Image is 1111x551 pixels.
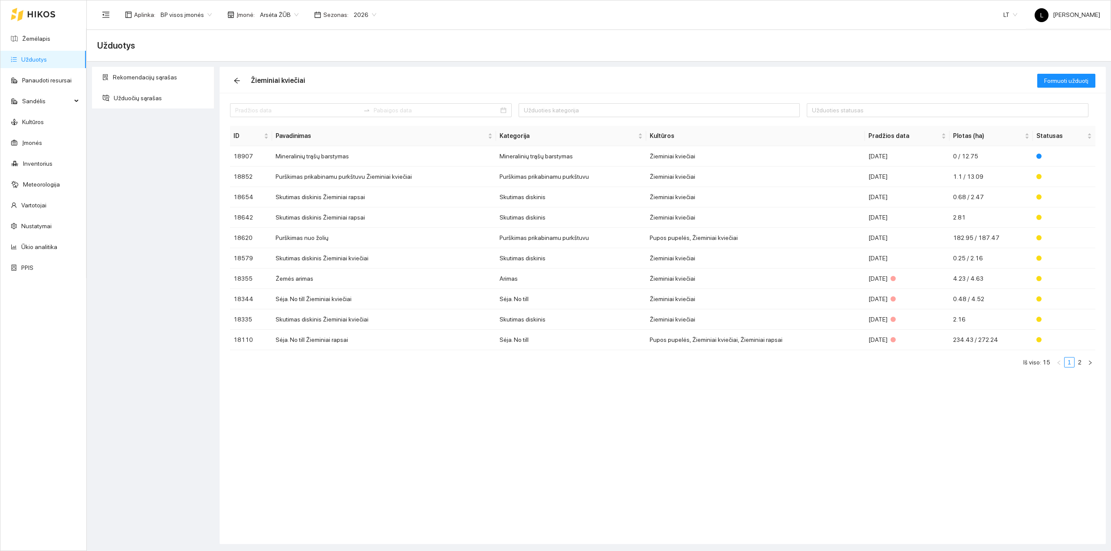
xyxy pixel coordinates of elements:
td: 18654 [230,187,272,207]
a: Meteorologija [23,181,60,188]
td: 18344 [230,289,272,309]
span: BP visos įmonės [161,8,212,21]
td: 18579 [230,248,272,269]
span: arrow-left [230,77,243,84]
a: 2 [1075,357,1085,367]
td: Sėja. No till Žieminiai kviečiai [272,289,496,309]
td: 18355 [230,269,272,289]
span: L [1040,8,1043,22]
span: menu-fold [102,11,110,19]
span: Rekomendacijų sąrašas [113,69,207,86]
td: 18642 [230,207,272,228]
span: Plotas (ha) [953,131,1023,141]
span: Įmonė : [237,10,255,20]
span: Pavadinimas [276,131,486,141]
span: 2026 [354,8,376,21]
a: Panaudoti resursai [22,77,72,84]
span: Užduotys [97,39,135,52]
td: Skutimas diskinis [496,207,647,228]
td: Skutimas diskinis Žieminiai kviečiai [272,309,496,330]
td: Žieminiai kviečiai [646,289,864,309]
span: Sezonas : [323,10,348,20]
span: right [1088,360,1093,365]
th: this column's title is Plotas (ha),this column is sortable [950,126,1033,146]
td: Pupos pupelės, Žieminiai kviečiai, Žieminiai rapsai [646,330,864,350]
span: left [1056,360,1062,365]
div: [DATE] [868,315,946,324]
a: Inventorius [23,160,53,167]
span: 0.68 / 2.47 [953,194,984,200]
span: Formuoti užduotį [1044,76,1088,85]
button: left [1054,357,1064,367]
td: Purškimas nuo žolių [272,228,496,248]
span: 1.1 / 13.09 [953,173,983,180]
div: [DATE] [868,213,946,222]
td: 18110 [230,330,272,350]
li: Pirmyn [1085,357,1095,367]
button: Formuoti užduotį [1037,74,1095,88]
td: Žemės arimas [272,269,496,289]
span: LT [1003,8,1017,21]
td: Mineralinių trąšų barstymas [496,146,647,167]
td: 18620 [230,228,272,248]
td: Žieminiai kviečiai [646,309,864,330]
a: Žemėlapis [22,35,50,42]
li: Iš viso: 15 [1023,357,1050,367]
span: 0.48 / 4.52 [953,295,984,302]
span: Sandėlis [22,92,72,110]
td: Pupos pupelės, Žieminiai kviečiai [646,228,864,248]
div: [DATE] [868,335,946,344]
td: Žieminiai kviečiai [646,269,864,289]
span: shop [227,11,234,18]
a: Įmonės [22,139,42,146]
li: Atgal [1054,357,1064,367]
a: PPIS [21,264,33,271]
th: Kultūros [646,126,864,146]
span: calendar [314,11,321,18]
th: this column's title is Pavadinimas,this column is sortable [272,126,496,146]
span: [PERSON_NAME] [1035,11,1100,18]
td: Žieminiai kviečiai [646,167,864,187]
a: Ūkio analitika [21,243,57,250]
td: 18335 [230,309,272,330]
td: Skutimas diskinis Žieminiai rapsai [272,207,496,228]
span: 234.43 / 272.24 [953,336,998,343]
td: Žieminiai kviečiai [646,146,864,167]
td: Žieminiai kviečiai [646,248,864,269]
span: 0 / 12.75 [953,153,978,160]
button: right [1085,357,1095,367]
span: solution [102,74,108,80]
span: ID [233,131,262,141]
div: [DATE] [868,294,946,304]
a: 1 [1065,357,1074,367]
span: Kategorija [500,131,637,141]
span: layout [125,11,132,18]
button: menu-fold [97,6,115,23]
td: Skutimas diskinis [496,309,647,330]
input: Pradžios data [235,105,360,115]
th: this column's title is Statusas,this column is sortable [1033,126,1095,146]
li: 2 [1075,357,1085,367]
span: Pradžios data [868,131,940,141]
div: [DATE] [868,233,946,243]
td: Purškimas prikabinamu purkštuvu [496,167,647,187]
span: to [363,107,370,114]
a: Užduotys [21,56,47,63]
input: Pabaigos data [374,105,498,115]
div: [DATE] [868,192,946,202]
td: 18907 [230,146,272,167]
li: 1 [1064,357,1075,367]
span: 0.25 / 2.16 [953,255,983,262]
td: Sėja. No till Žieminiai rapsai [272,330,496,350]
td: 2.81 [950,207,1033,228]
td: Skutimas diskinis Žieminiai rapsai [272,187,496,207]
span: Užduočių sąrašas [114,89,207,107]
td: Žieminiai kviečiai [646,207,864,228]
td: 2.16 [950,309,1033,330]
a: Vartotojai [21,202,46,209]
button: arrow-left [230,74,244,88]
td: Sėja. No till [496,289,647,309]
td: Purškimas prikabinamu purkštuvu Žieminiai kviečiai [272,167,496,187]
td: Mineralinių trąšų barstymas [272,146,496,167]
span: Aplinka : [134,10,155,20]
